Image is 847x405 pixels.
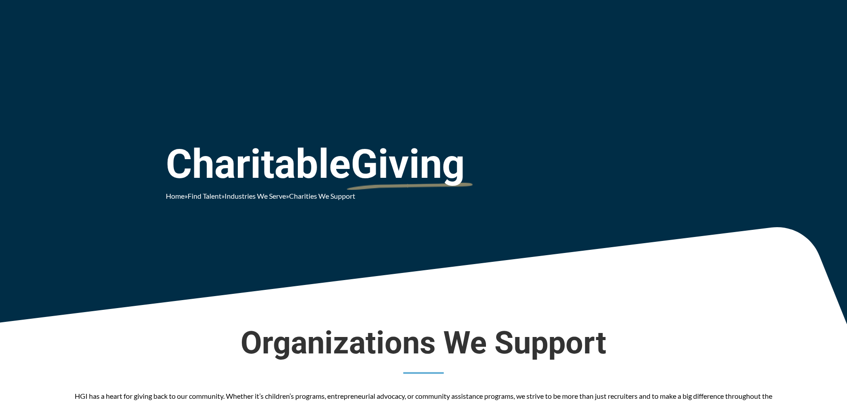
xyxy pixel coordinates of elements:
[351,142,465,186] u: Giving
[68,324,779,361] span: Organizations We Support
[188,192,221,200] a: Find Talent
[166,142,682,186] span: Charitable
[289,192,355,200] span: Charities We Support
[166,192,355,200] span: » » »
[225,192,286,200] a: Industries We Serve
[166,192,185,200] a: Home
